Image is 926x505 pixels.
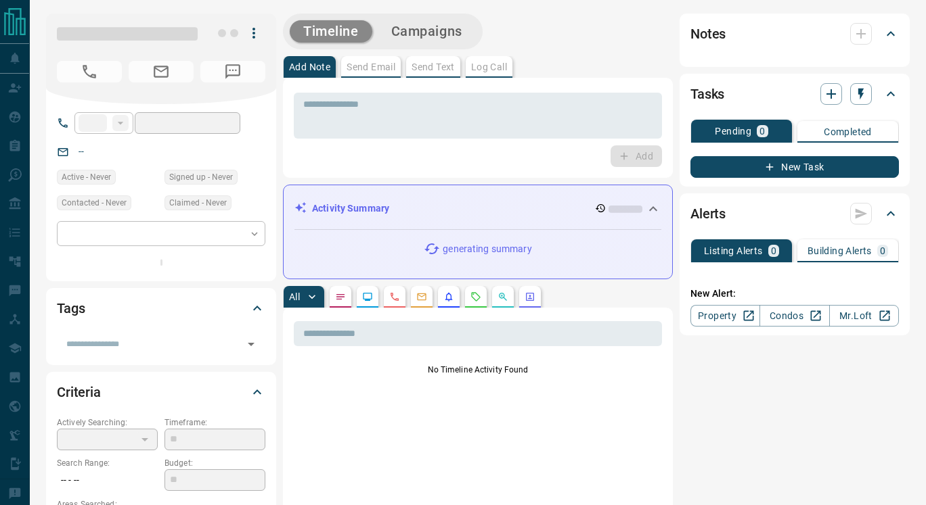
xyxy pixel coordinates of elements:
p: generating summary [443,242,531,256]
a: -- [79,146,84,157]
svg: Calls [389,291,400,302]
span: Signed up - Never [169,170,233,184]
span: No Number [200,61,265,82]
a: Condos [759,305,829,327]
div: Tasks [690,78,899,110]
p: Timeframe: [164,416,265,429]
button: Campaigns [378,20,476,43]
p: No Timeline Activity Found [294,364,662,376]
span: Contacted - Never [62,196,127,210]
p: Building Alerts [808,246,872,256]
a: Mr.Loft [829,305,899,327]
p: Pending [715,126,751,136]
span: Claimed - Never [169,196,227,210]
svg: Agent Actions [525,291,535,302]
a: Property [690,305,760,327]
p: Activity Summary [312,201,389,216]
button: Timeline [290,20,372,43]
div: Activity Summary [294,196,661,221]
span: Active - Never [62,170,111,184]
p: 0 [771,246,776,256]
div: Alerts [690,197,899,230]
p: Actively Searching: [57,416,158,429]
p: Search Range: [57,457,158,469]
p: New Alert: [690,287,899,301]
p: All [289,292,300,302]
svg: Lead Browsing Activity [362,291,373,302]
h2: Criteria [57,381,101,403]
p: 0 [759,126,765,136]
h2: Alerts [690,203,726,224]
p: Add Note [289,62,330,72]
div: Notes [690,18,899,50]
svg: Listing Alerts [443,291,454,302]
span: No Number [57,61,122,82]
p: Listing Alerts [704,246,763,256]
h2: Tags [57,297,85,319]
button: New Task [690,156,899,178]
p: -- - -- [57,469,158,491]
span: No Email [129,61,194,82]
p: Budget: [164,457,265,469]
p: Completed [824,127,872,137]
div: Tags [57,292,265,324]
h2: Tasks [690,83,724,105]
svg: Opportunities [498,291,508,302]
h2: Notes [690,23,726,45]
p: 0 [880,246,885,256]
svg: Notes [335,291,346,302]
svg: Emails [416,291,427,302]
button: Open [242,335,261,354]
div: Criteria [57,376,265,408]
svg: Requests [470,291,481,302]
